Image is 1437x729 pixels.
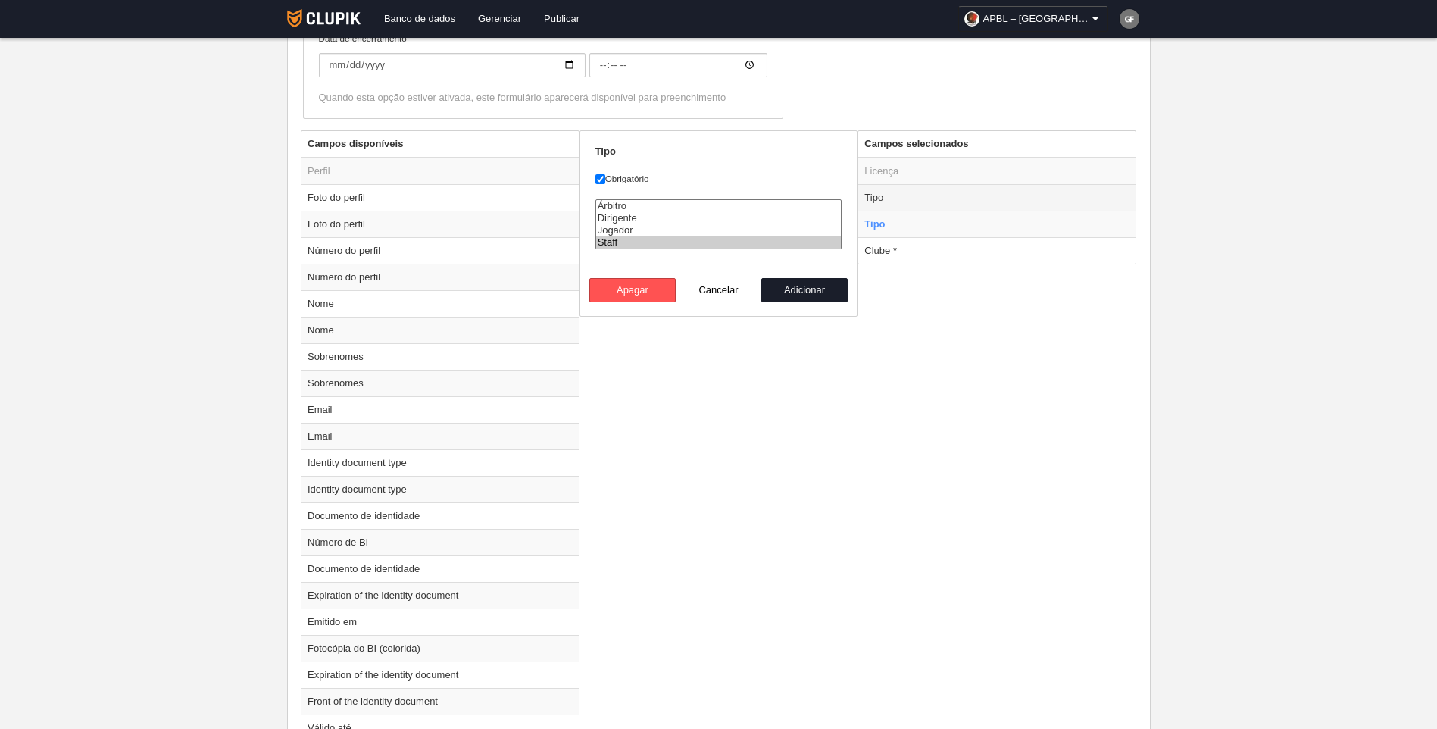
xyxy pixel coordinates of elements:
[301,290,579,317] td: Nome
[596,200,842,212] option: Árbitro
[301,264,579,290] td: Número do perfil
[301,184,579,211] td: Foto do perfil
[301,635,579,662] td: Fotocópia do BI (colorida)
[858,184,1136,211] td: Tipo
[301,476,579,502] td: Identity document type
[301,211,579,237] td: Foto do perfil
[596,236,842,249] option: Staff
[301,502,579,529] td: Documento de identidade
[983,11,1089,27] span: APBL – [GEOGRAPHIC_DATA]
[589,53,767,77] input: Data de encerramento
[301,317,579,343] td: Nome
[595,172,842,186] label: Obrigatório
[301,370,579,396] td: Sobrenomes
[964,11,979,27] img: OarJK53L20jC.30x30.jpg
[301,343,579,370] td: Sobrenomes
[858,211,1136,237] td: Tipo
[319,91,767,105] div: Quando esta opção estiver ativada, este formulário aparecerá disponível para preenchimento
[858,158,1136,185] td: Licença
[319,32,767,77] label: Data de encerramento
[301,237,579,264] td: Número do perfil
[958,6,1108,32] a: APBL – [GEOGRAPHIC_DATA]
[301,449,579,476] td: Identity document type
[301,555,579,582] td: Documento de identidade
[319,53,586,77] input: Data de encerramento
[301,423,579,449] td: Email
[301,582,579,609] td: Expiration of the identity document
[1120,9,1139,29] img: c2l6ZT0zMHgzMCZmcz05JnRleHQ9R0YmYmc9NzU3NTc1.png
[301,688,579,715] td: Front of the identity document
[596,224,842,236] option: Jogador
[287,9,361,27] img: Clupik
[301,529,579,555] td: Número de BI
[595,145,616,157] strong: Tipo
[596,212,842,224] option: Dirigente
[858,237,1136,264] td: Clube *
[301,158,579,185] td: Perfil
[858,131,1136,158] th: Campos selecionados
[595,174,605,184] input: Obrigatório
[301,609,579,635] td: Emitido em
[301,131,579,158] th: Campos disponíveis
[676,278,762,302] button: Cancelar
[589,278,676,302] button: Apagar
[301,662,579,688] td: Expiration of the identity document
[301,396,579,423] td: Email
[761,278,848,302] button: Adicionar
